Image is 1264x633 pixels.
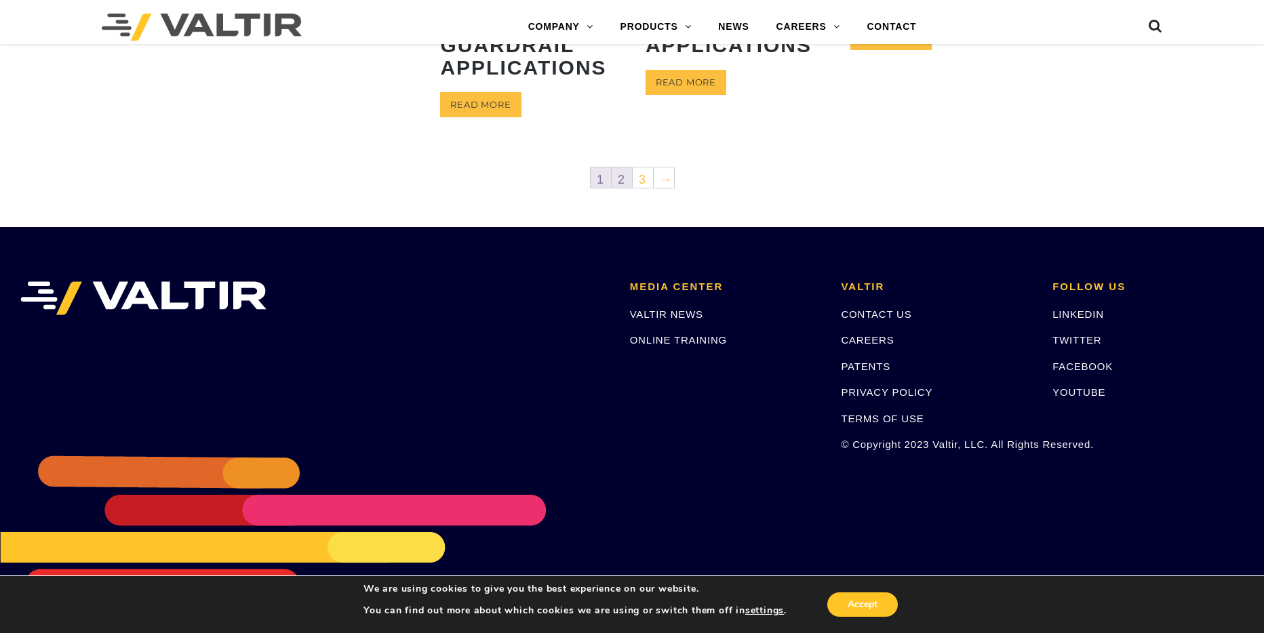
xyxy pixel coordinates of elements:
a: TERMS OF USE [841,413,924,424]
a: 3 [633,167,653,188]
a: CONTACT US [841,308,911,320]
a: NEWS [705,14,762,41]
a: LINKEDIN [1052,308,1104,320]
a: VALTIR NEWS [630,308,703,320]
h2: FOLLOW US [1052,281,1244,293]
a: PRODUCTS [607,14,705,41]
a: 2 [612,167,632,188]
a: CAREERS [763,14,854,41]
a: CAREERS [841,334,894,346]
button: settings [745,605,784,617]
a: CONTACT [853,14,930,41]
a: → [654,167,674,188]
img: VALTIR [20,281,266,315]
h2: MEDIA CENTER [630,281,821,293]
a: YOUTUBE [1052,386,1105,398]
a: Read more about “King MASH Composite Block for 8" Guardrail Applications” [646,70,726,95]
a: ONLINE TRAINING [630,334,727,346]
nav: Product Pagination [235,166,1029,193]
img: Valtir [102,14,302,41]
a: FACEBOOK [1052,361,1113,372]
a: TWITTER [1052,334,1101,346]
a: Read more about “King MASH Composite Block for 12" Guardrail Applications” [440,92,521,117]
h2: VALTIR [841,281,1032,293]
p: We are using cookies to give you the best experience on our website. [363,583,787,595]
p: You can find out more about which cookies we are using or switch them off in . [363,605,787,617]
p: © Copyright 2023 Valtir, LLC. All Rights Reserved. [841,436,1032,452]
a: PRIVACY POLICY [841,386,932,398]
span: 1 [591,167,611,188]
a: PATENTS [841,361,890,372]
a: COMPANY [515,14,607,41]
button: Accept [827,592,898,617]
